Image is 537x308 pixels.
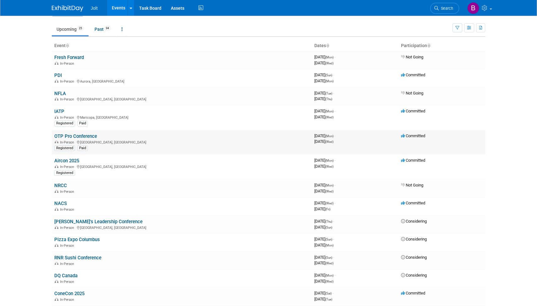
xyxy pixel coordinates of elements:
img: In-Person Event [55,62,58,65]
span: In-Person [60,62,76,66]
img: In-Person Event [55,140,58,143]
span: Considering [401,219,427,224]
div: Registered [54,145,75,151]
span: Committed [401,73,425,77]
span: (Sun) [325,226,332,229]
span: (Tue) [325,298,332,301]
th: Dates [312,41,399,51]
span: [DATE] [314,61,334,65]
a: Fresh Forward [54,55,84,60]
a: Upcoming25 [52,23,89,35]
div: [GEOGRAPHIC_DATA], [GEOGRAPHIC_DATA] [54,96,309,101]
span: [DATE] [314,201,335,205]
span: [DATE] [314,207,330,211]
span: [DATE] [314,164,334,169]
span: Not Going [401,183,423,187]
span: (Sun) [325,73,332,77]
a: Past94 [90,23,116,35]
span: (Wed) [325,190,334,193]
a: [PERSON_NAME]'s Leadership Conference [54,219,143,224]
a: DQ Canada [54,273,78,278]
span: [DATE] [314,78,334,83]
img: In-Person Event [55,165,58,168]
span: Search [439,6,453,11]
a: Sort by Participation Type [427,43,430,48]
span: [DATE] [314,255,334,260]
span: [DATE] [314,297,332,301]
span: [DATE] [314,237,334,241]
a: ConeCon 2025 [54,291,84,296]
span: (Wed) [325,140,334,143]
a: Pizza Expo Columbus [54,237,100,242]
th: Participation [399,41,485,51]
span: [DATE] [314,133,335,138]
span: In-Person [60,244,76,248]
span: (Wed) [325,262,334,265]
div: [GEOGRAPHIC_DATA], [GEOGRAPHIC_DATA] [54,225,309,230]
img: ExhibitDay [52,5,83,12]
span: Committed [401,133,425,138]
span: [DATE] [314,273,335,278]
img: In-Person Event [55,262,58,265]
img: In-Person Event [55,226,58,229]
span: (Wed) [325,62,334,65]
img: In-Person Event [55,79,58,83]
a: NRCC [54,183,67,188]
span: (Thu) [325,97,332,101]
span: [DATE] [314,91,334,95]
span: (Thu) [325,220,332,223]
div: Aurora, [GEOGRAPHIC_DATA] [54,78,309,84]
span: In-Person [60,226,76,230]
span: [DATE] [314,261,334,265]
span: Not Going [401,91,423,95]
div: Registered [54,121,75,126]
img: In-Person Event [55,280,58,283]
span: (Wed) [325,202,334,205]
span: (Mon) [325,159,334,162]
span: - [333,73,334,77]
div: Paid [77,121,88,126]
span: [DATE] [314,115,334,119]
div: [GEOGRAPHIC_DATA], [GEOGRAPHIC_DATA] [54,139,309,144]
span: [DATE] [314,225,332,230]
span: In-Person [60,190,76,194]
span: [DATE] [314,73,334,77]
a: NFLA [54,91,66,96]
a: Sort by Event Name [66,43,69,48]
span: [DATE] [314,291,334,295]
span: - [333,219,334,224]
th: Event [52,41,312,51]
span: - [333,91,334,95]
span: (Mon) [325,110,334,113]
span: [DATE] [314,55,335,59]
span: In-Person [60,165,76,169]
span: In-Person [60,208,76,212]
span: (Mon) [325,244,334,247]
span: In-Person [60,262,76,266]
span: (Wed) [325,280,334,283]
span: Considering [401,255,427,260]
span: Committed [401,109,425,113]
span: Committed [401,201,425,205]
div: [GEOGRAPHIC_DATA], [GEOGRAPHIC_DATA] [54,164,309,169]
span: - [333,255,334,260]
span: (Mon) [325,134,334,138]
span: [DATE] [314,183,335,187]
span: (Sun) [325,238,332,241]
a: PDI [54,73,62,78]
span: Considering [401,237,427,241]
span: (Tue) [325,92,332,95]
span: Not Going [401,55,423,59]
span: [DATE] [314,279,334,284]
span: In-Person [60,298,76,302]
a: RNR Sushi Conference [54,255,101,261]
span: [DATE] [314,109,335,113]
span: (Wed) [325,165,334,168]
span: Committed [401,291,425,295]
img: In-Person Event [55,298,58,301]
span: (Sat) [325,292,332,295]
